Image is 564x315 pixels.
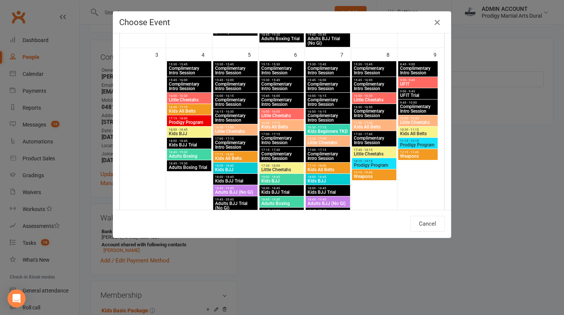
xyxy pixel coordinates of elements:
span: Complimentary Intro Session [261,98,302,107]
span: 15:45 - 16:00 [307,78,349,82]
span: Adults Boxing [168,154,210,158]
span: 16:30 - 17:15 [307,126,349,129]
span: 16:30 - 17:15 [261,121,302,125]
div: 8 [387,48,397,60]
span: 18:45 - 19:30 [168,162,210,165]
span: UFIT [400,82,436,86]
span: Kids All Belts [215,156,256,161]
span: Complimentary Intro Session [261,82,302,91]
span: 9:00 - 9:45 [400,78,436,82]
span: Complimentary Intro Session [353,82,395,91]
span: 18:45 - 19:45 [215,187,256,190]
span: Weapons [353,174,395,179]
span: 17:00 - 17:15 [261,133,302,136]
span: Adults BJJ (No Gi) [215,190,256,194]
span: Complimentary Intro Session [400,104,436,113]
span: 18:45 - 19:30 [168,151,210,154]
span: 16:30 - 17:15 [168,106,210,109]
span: 15:30 - 15:45 [353,63,395,66]
span: 17:00 - 17:45 [353,121,395,125]
span: 15:30 - 15:45 [168,63,210,66]
span: 16:30 - 16:50 [353,106,395,109]
span: 17:15 - 18:00 [307,164,349,167]
span: 16:00 - 16:15 [307,94,349,98]
span: 17:00 - 17:15 [215,137,256,140]
div: 7 [340,48,351,60]
span: 17:00 - 17:15 [307,148,349,152]
span: Adults BJJ Trial (No Gi) [307,36,349,45]
span: 15:30 - 15:45 [215,63,256,66]
span: 19:15 - 19:45 [353,171,395,174]
span: Complimentary Intro Session [353,136,395,145]
span: 18:00 - 18:45 [168,139,210,143]
span: 18:00 - 18:45 [261,175,302,179]
span: Kids All Belts [400,131,436,136]
span: Complimentary Intro Session [307,66,349,75]
span: 16:00 - 16:30 [353,94,395,98]
span: Complimentary Intro Session [261,136,302,145]
span: Kids All Belts [353,125,395,129]
span: Complimentary Intro Session [215,98,256,107]
span: 18:00 - 18:45 [307,175,349,179]
span: 17:30 - 17:45 [353,133,395,136]
span: Kids BJJ Trial [307,190,349,194]
span: 18:45 - 19:30 [261,198,302,201]
span: Complimentary Intro Session [215,82,256,91]
h4: Choose Event [119,18,445,27]
span: 16:30 - 17:00 [307,137,349,140]
span: 15:15 - 15:30 [261,63,302,66]
span: Complimentary Intro Session [215,113,256,122]
span: 18:45 - 19:30 [261,33,302,36]
div: 9 [434,48,444,60]
span: Kids BJJ Trial [261,190,302,194]
span: 18:00 - 18:45 [307,187,349,190]
span: 16:15 - 16:30 [215,110,256,113]
span: Complimentary Intro Session [353,109,395,118]
div: 6 [294,48,305,60]
span: 18:00 - 18:45 [215,175,256,179]
span: Kids BJJ [261,179,302,183]
span: Adults BJJ Trial (No Gi) [215,201,256,210]
span: UFIT Trial [400,93,436,98]
span: Adults Boxing Trial [261,36,302,41]
span: 18:00 - 18:45 [215,164,256,167]
div: 3 [155,48,166,60]
span: Kids Beginners TKD [307,129,349,134]
span: 16:00 - 16:30 [261,110,302,113]
span: 19:45 - 20:45 [215,198,256,201]
span: Complimentary Intro Session [353,66,395,75]
span: 9:00 - 9:45 [400,90,436,93]
span: Complimentary Intro Session [307,82,349,91]
span: 18:45 - 19:30 [261,209,302,213]
span: 15:45 - 16:00 [261,94,302,98]
span: Little Cheetahs [353,98,395,102]
span: 8:45 - 9:00 [400,63,436,66]
span: Complimentary Intro Session [307,98,349,107]
span: Little Cheetahs [261,167,302,172]
span: Little Cheetahs [353,152,395,156]
span: Complimentary Intro Session [168,82,210,91]
span: Kids All Belts [307,167,349,172]
span: Kids BJJ Trial [215,179,256,183]
div: Open Intercom Messenger [8,289,26,307]
span: 16:00 - 16:15 [307,110,349,113]
span: 16:30 - 17:00 [215,126,256,129]
span: 11:15 - 12:15 [400,139,436,143]
span: 16:00 - 16:15 [215,94,256,98]
div: 4 [202,48,212,60]
span: Adults Boxing Trial [168,165,210,170]
span: Prodigy Program [168,120,210,125]
span: Adults BJJ (No Gi) [307,201,349,206]
span: Little Cheetahs [261,113,302,118]
span: 18:00 - 18:45 [261,187,302,190]
span: 18:45 - 19:45 [307,198,349,201]
span: 10:30 - 11:15 [400,128,436,131]
span: Little Cheetahs [168,98,210,102]
span: 10:00 - 10:30 [400,117,436,120]
span: Complimentary Intro Session [261,152,302,161]
span: 17:15 - 18:00 [168,117,210,120]
span: Little Cheetahs [307,140,349,145]
span: 15:45 - 16:00 [215,78,256,82]
span: 15:45 - 16:00 [168,78,210,82]
button: Close [431,17,443,29]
